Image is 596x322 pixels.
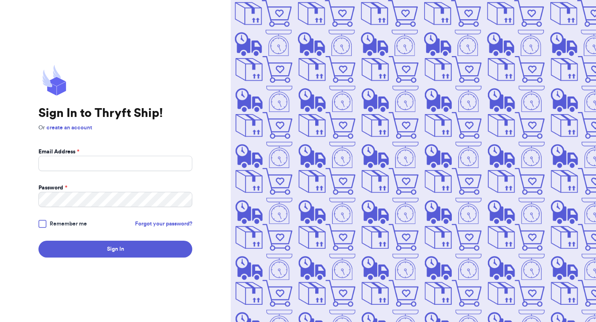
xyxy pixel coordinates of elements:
h1: Sign In to Thryft Ship! [38,106,192,121]
label: Email Address [38,148,79,156]
button: Sign In [38,241,192,258]
label: Password [38,184,67,192]
span: Remember me [50,220,87,228]
a: create an account [46,125,92,131]
p: Or [38,124,192,132]
a: Forgot your password? [135,220,192,228]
